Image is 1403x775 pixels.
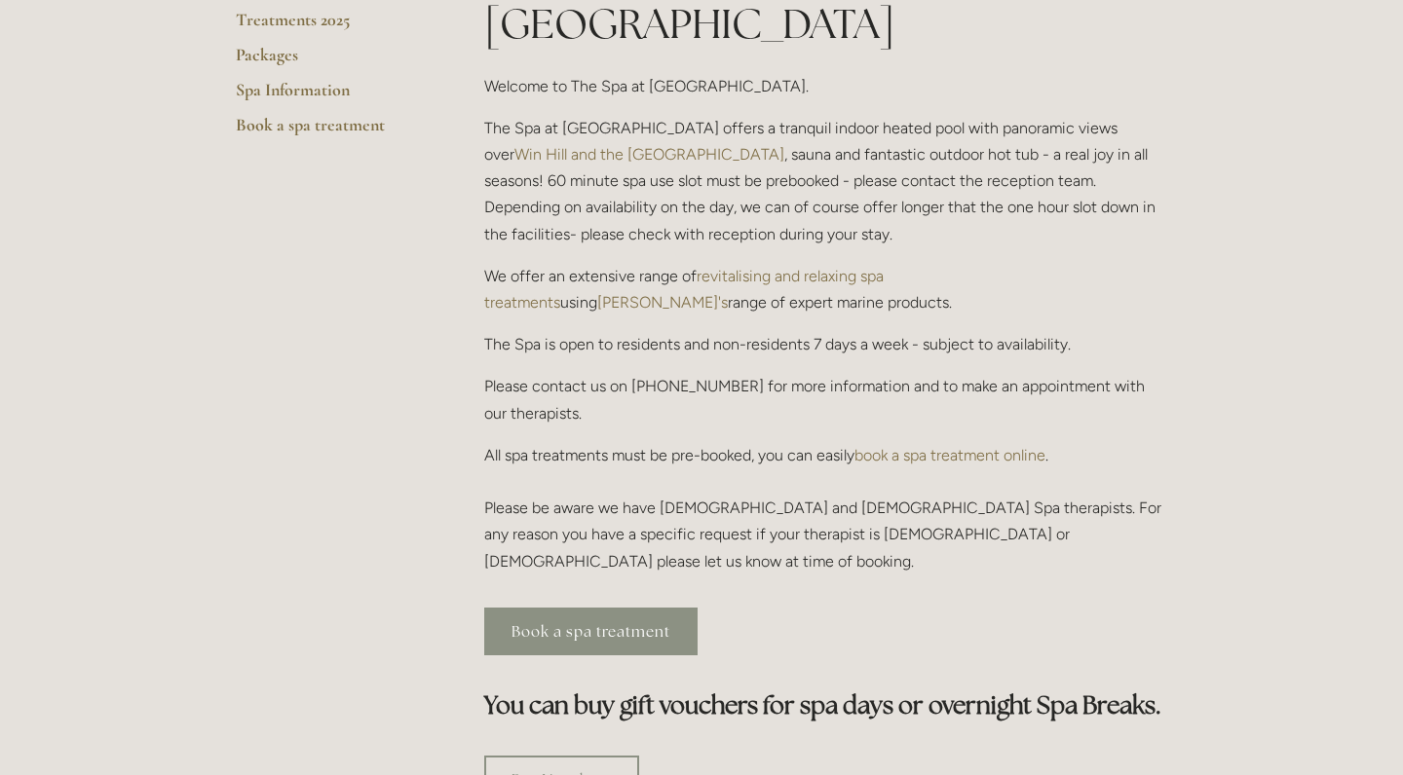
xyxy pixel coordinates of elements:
[514,145,784,164] a: Win Hill and the [GEOGRAPHIC_DATA]
[854,446,1045,464] a: book a spa treatment online
[484,608,698,655] a: Book a spa treatment
[484,442,1167,574] p: All spa treatments must be pre-booked, you can easily . Please be aware we have [DEMOGRAPHIC_DATA...
[484,115,1167,247] p: The Spa at [GEOGRAPHIC_DATA] offers a tranquil indoor heated pool with panoramic views over , sau...
[484,689,1161,720] strong: You can buy gift vouchers for spa days or overnight Spa Breaks.
[236,79,422,114] a: Spa Information
[236,44,422,79] a: Packages
[484,263,1167,315] p: We offer an extensive range of using range of expert marine products.
[236,9,422,44] a: Treatments 2025
[484,373,1167,425] p: Please contact us on [PHONE_NUMBER] for more information and to make an appointment with our ther...
[484,73,1167,99] p: Welcome to The Spa at [GEOGRAPHIC_DATA].
[484,331,1167,357] p: The Spa is open to residents and non-residents 7 days a week - subject to availability.
[597,293,728,312] a: [PERSON_NAME]'s
[236,114,422,149] a: Book a spa treatment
